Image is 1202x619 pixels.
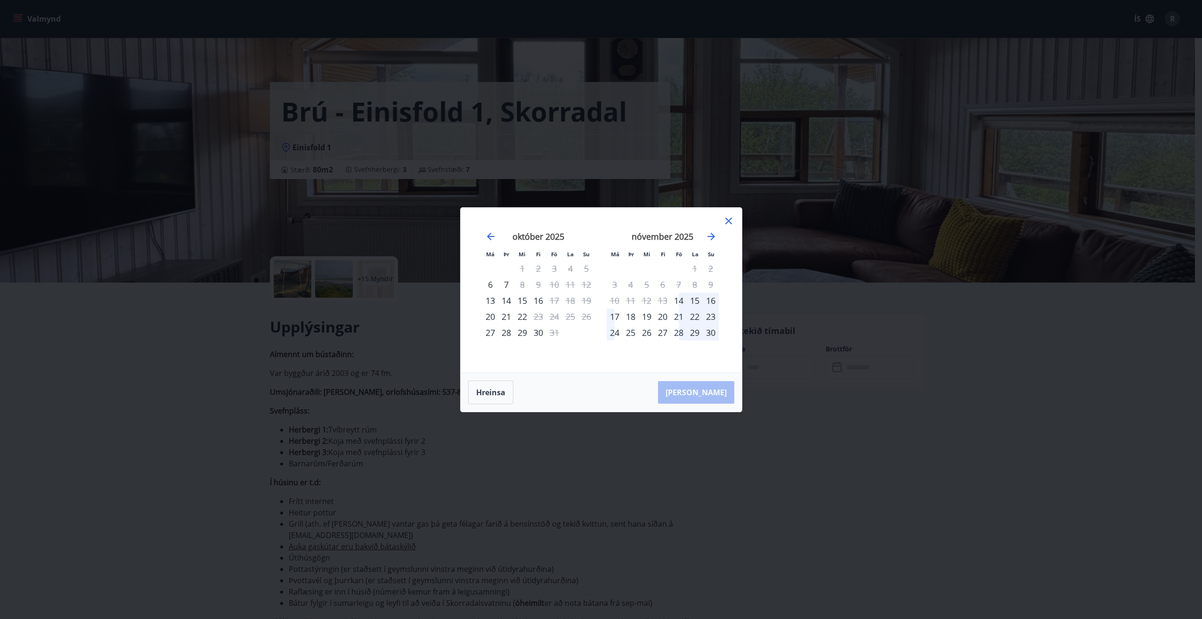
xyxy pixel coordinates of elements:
td: Not available. miðvikudagur, 5. nóvember 2025 [639,277,655,293]
td: Not available. sunnudagur, 9. nóvember 2025 [703,277,719,293]
small: La [567,251,574,258]
td: Not available. mánudagur, 3. nóvember 2025 [607,277,623,293]
div: 30 [530,325,546,341]
div: 22 [687,309,703,325]
div: Aðeins útritun í boði [546,293,562,309]
div: Aðeins innritun í boði [482,309,498,325]
td: Not available. sunnudagur, 5. október 2025 [578,261,594,277]
div: 22 [514,309,530,325]
small: Su [583,251,590,258]
div: 14 [498,293,514,309]
td: Choose mánudagur, 13. október 2025 as your check-in date. It’s available. [482,293,498,309]
td: Choose sunnudagur, 30. nóvember 2025 as your check-in date. It’s available. [703,325,719,341]
div: 28 [671,325,687,341]
td: Not available. föstudagur, 10. október 2025 [546,277,562,293]
small: La [692,251,698,258]
small: Fö [551,251,557,258]
div: 7 [498,277,514,293]
td: Not available. fimmtudagur, 23. október 2025 [530,309,546,325]
td: Choose laugardagur, 15. nóvember 2025 as your check-in date. It’s available. [687,293,703,309]
td: Choose fimmtudagur, 30. október 2025 as your check-in date. It’s available. [530,325,546,341]
td: Choose þriðjudagur, 7. október 2025 as your check-in date. It’s available. [498,277,514,293]
div: 26 [639,325,655,341]
small: Fi [536,251,541,258]
td: Choose fimmtudagur, 20. nóvember 2025 as your check-in date. It’s available. [655,309,671,325]
td: Not available. föstudagur, 17. október 2025 [546,293,562,309]
small: Mi [643,251,650,258]
div: 25 [623,325,639,341]
td: Choose mánudagur, 24. nóvember 2025 as your check-in date. It’s available. [607,325,623,341]
td: Choose mánudagur, 17. nóvember 2025 as your check-in date. It’s available. [607,309,623,325]
td: Choose miðvikudagur, 19. nóvember 2025 as your check-in date. It’s available. [639,309,655,325]
td: Not available. fimmtudagur, 13. nóvember 2025 [655,293,671,309]
button: Hreinsa [468,381,513,404]
td: Not available. þriðjudagur, 4. nóvember 2025 [623,277,639,293]
td: Choose mánudagur, 6. október 2025 as your check-in date. It’s available. [482,277,498,293]
div: Calendar [472,219,731,361]
small: Fö [676,251,682,258]
div: 28 [498,325,514,341]
div: 30 [703,325,719,341]
td: Choose miðvikudagur, 29. október 2025 as your check-in date. It’s available. [514,325,530,341]
td: Not available. föstudagur, 3. október 2025 [546,261,562,277]
td: Choose miðvikudagur, 15. október 2025 as your check-in date. It’s available. [514,293,530,309]
small: Fi [661,251,666,258]
td: Choose þriðjudagur, 25. nóvember 2025 as your check-in date. It’s available. [623,325,639,341]
td: Not available. fimmtudagur, 6. nóvember 2025 [655,277,671,293]
div: 17 [607,309,623,325]
div: Aðeins innritun í boði [671,293,687,309]
div: 20 [655,309,671,325]
td: Choose laugardagur, 22. nóvember 2025 as your check-in date. It’s available. [687,309,703,325]
td: Choose þriðjudagur, 21. október 2025 as your check-in date. It’s available. [498,309,514,325]
td: Choose sunnudagur, 16. nóvember 2025 as your check-in date. It’s available. [703,293,719,309]
div: Move backward to switch to the previous month. [485,231,496,242]
td: Choose þriðjudagur, 14. október 2025 as your check-in date. It’s available. [498,293,514,309]
td: Choose föstudagur, 21. nóvember 2025 as your check-in date. It’s available. [671,309,687,325]
div: 19 [639,309,655,325]
td: Not available. sunnudagur, 2. nóvember 2025 [703,261,719,277]
div: 23 [703,309,719,325]
div: 21 [498,309,514,325]
strong: október 2025 [512,231,564,242]
small: Mi [519,251,526,258]
td: Not available. sunnudagur, 12. október 2025 [578,277,594,293]
td: Not available. miðvikudagur, 12. nóvember 2025 [639,293,655,309]
div: 15 [514,293,530,309]
div: Aðeins útritun í boði [514,277,530,293]
td: Choose föstudagur, 28. nóvember 2025 as your check-in date. It’s available. [671,325,687,341]
td: Not available. fimmtudagur, 9. október 2025 [530,277,546,293]
td: Not available. miðvikudagur, 8. október 2025 [514,277,530,293]
div: 24 [607,325,623,341]
div: 15 [687,293,703,309]
small: Má [486,251,495,258]
td: Not available. laugardagur, 18. október 2025 [562,293,578,309]
td: Not available. föstudagur, 7. nóvember 2025 [671,277,687,293]
small: Þr [504,251,509,258]
td: Not available. fimmtudagur, 2. október 2025 [530,261,546,277]
div: 21 [671,309,687,325]
td: Not available. mánudagur, 10. nóvember 2025 [607,293,623,309]
div: 29 [687,325,703,341]
td: Not available. þriðjudagur, 11. nóvember 2025 [623,293,639,309]
td: Choose mánudagur, 27. október 2025 as your check-in date. It’s available. [482,325,498,341]
div: Move forward to switch to the next month. [706,231,717,242]
small: Su [708,251,715,258]
small: Má [611,251,619,258]
div: Aðeins útritun í boði [530,309,546,325]
td: Not available. sunnudagur, 19. október 2025 [578,293,594,309]
div: 27 [655,325,671,341]
td: Not available. laugardagur, 11. október 2025 [562,277,578,293]
div: 18 [623,309,639,325]
td: Choose þriðjudagur, 28. október 2025 as your check-in date. It’s available. [498,325,514,341]
td: Not available. laugardagur, 4. október 2025 [562,261,578,277]
strong: nóvember 2025 [632,231,693,242]
td: Not available. miðvikudagur, 1. október 2025 [514,261,530,277]
td: Choose miðvikudagur, 26. nóvember 2025 as your check-in date. It’s available. [639,325,655,341]
td: Not available. föstudagur, 31. október 2025 [546,325,562,341]
div: Aðeins útritun í boði [546,325,562,341]
div: Aðeins innritun í boði [482,325,498,341]
td: Choose sunnudagur, 23. nóvember 2025 as your check-in date. It’s available. [703,309,719,325]
small: Þr [628,251,634,258]
td: Not available. sunnudagur, 26. október 2025 [578,309,594,325]
td: Not available. föstudagur, 24. október 2025 [546,309,562,325]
